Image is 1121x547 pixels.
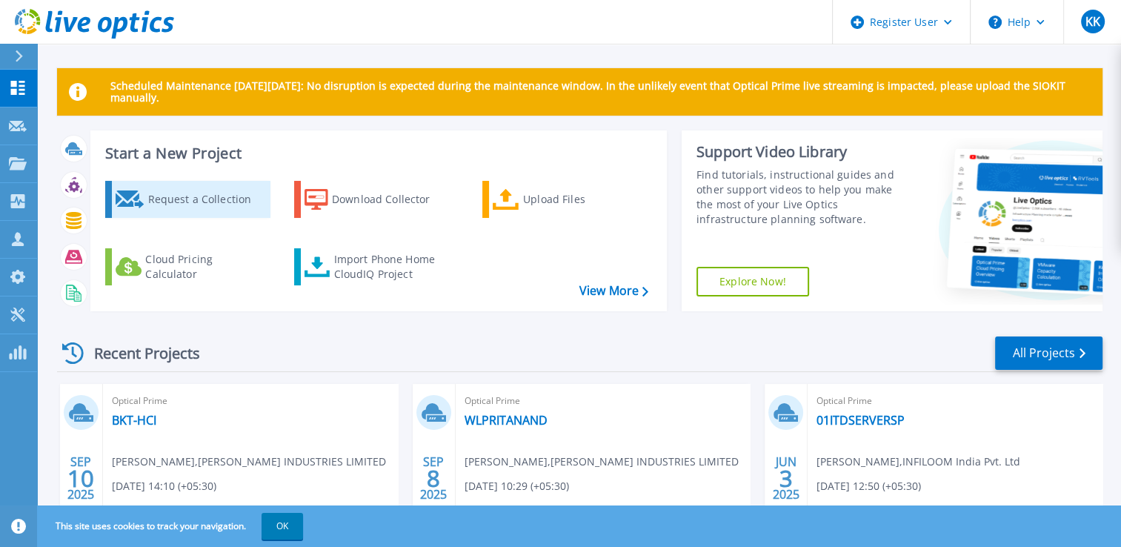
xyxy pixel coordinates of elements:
span: This site uses cookies to track your navigation. [41,513,303,540]
a: Cloud Pricing Calculator [105,248,270,285]
a: BKT-HCI [112,413,156,428]
div: SEP 2025 [67,451,95,505]
span: [PERSON_NAME] , [PERSON_NAME] INDUSTRIES LIMITED [112,454,386,470]
div: SEP 2025 [419,451,448,505]
div: Request a Collection [147,185,266,214]
a: 01ITDSERVERSP [816,413,905,428]
span: [DATE] 10:29 (+05:30) [465,478,569,494]
a: View More [579,284,648,298]
span: Optical Prime [112,393,389,409]
div: Support Video Library [696,142,908,162]
div: JUN 2025 [772,451,800,505]
div: Find tutorials, instructional guides and other support videos to help you make the most of your L... [696,168,908,227]
span: [DATE] 12:50 (+05:30) [816,478,921,494]
span: [PERSON_NAME] , [PERSON_NAME] INDUSTRIES LIMITED [465,454,739,470]
h3: Start a New Project [105,145,648,162]
span: 8 [427,472,440,485]
button: OK [262,513,303,540]
span: Optical Prime [816,393,1094,409]
p: Scheduled Maintenance [DATE][DATE]: No disruption is expected during the maintenance window. In t... [110,80,1091,104]
div: Download Collector [332,185,450,214]
div: Recent Projects [57,335,220,371]
span: [DATE] 14:10 (+05:30) [112,478,216,494]
a: Download Collector [294,181,459,218]
a: Upload Files [482,181,648,218]
a: Request a Collection [105,181,270,218]
span: Optical Prime [465,393,742,409]
a: Explore Now! [696,267,809,296]
div: Cloud Pricing Calculator [145,252,264,282]
span: [PERSON_NAME] , INFILOOM India Pvt. Ltd [816,454,1020,470]
div: Upload Files [523,185,642,214]
span: 3 [779,472,793,485]
span: KK [1085,16,1100,27]
span: 10 [67,472,94,485]
div: Import Phone Home CloudIQ Project [333,252,449,282]
a: WLPRITANAND [465,413,548,428]
a: All Projects [995,337,1102,370]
